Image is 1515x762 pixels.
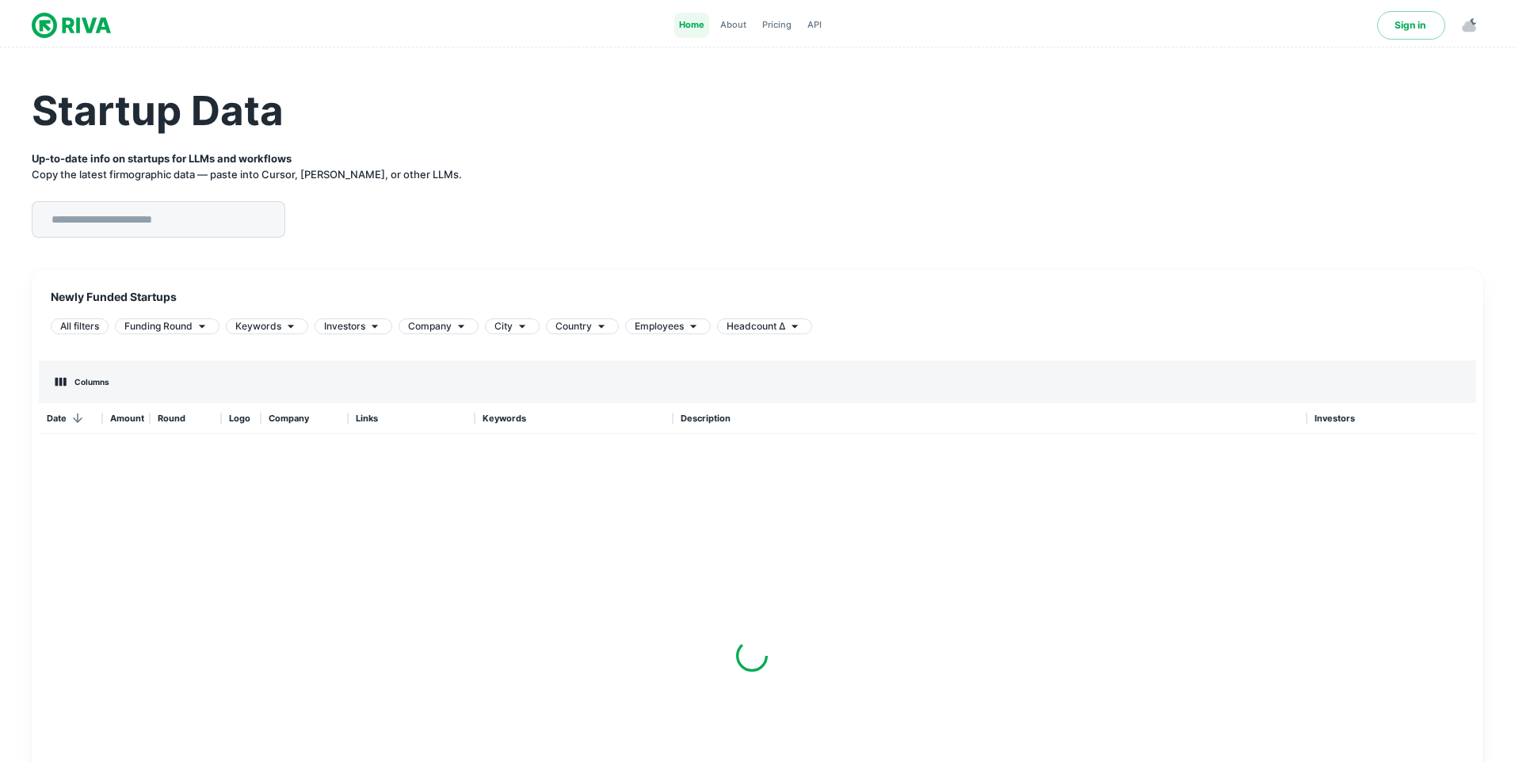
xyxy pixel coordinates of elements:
img: logo.svg [32,10,111,41]
div: Round [150,403,221,434]
button: Select columns [52,373,113,391]
span: Company [408,319,452,333]
a: API [803,13,826,38]
a: About [716,13,751,38]
div: Headcount Δ [717,318,812,334]
div: Round [158,403,185,434]
strong: Up-to-date info on startups for LLMs and workflows [32,152,292,165]
span: Employees [635,319,684,333]
div: Links [348,403,475,434]
div: Amount [102,403,150,434]
div: Funding Round [115,318,219,334]
span: All filters [52,319,108,333]
span: Keywords [235,319,281,333]
span: Newly Funded Startups [51,288,1464,306]
div: Description [673,403,1307,434]
span: Country [555,319,592,333]
span: Pricing [762,18,792,32]
div: Company [399,318,479,334]
span: About [720,18,746,32]
div: Company [261,403,348,434]
div: Company [269,403,309,434]
div: Amount [110,403,144,434]
button: Sort [67,407,89,429]
span: Home [679,18,704,32]
div: Investors [315,318,392,334]
div: Country [546,318,619,334]
div: Keywords [226,318,308,334]
div: Date [39,403,102,434]
a: Sign in [1377,11,1445,40]
h1: Startup Data [32,86,1483,136]
a: Pricing [757,13,796,38]
div: Logo [221,403,261,434]
div: Description [681,403,731,434]
a: Home [674,13,709,38]
div: Keywords [483,403,526,434]
div: Employees [625,318,711,334]
span: Funding Round [124,319,193,333]
span: API [807,18,822,32]
div: Links [356,403,378,434]
div: Logo [229,403,250,434]
div: Date [47,403,67,434]
p: Copy the latest firmographic data — paste into Cursor, [PERSON_NAME], or other LLMs. [32,151,1483,182]
div: Keywords [475,403,673,434]
div: Investors [1307,403,1505,434]
span: Investors [324,319,365,333]
span: Headcount Δ [727,319,785,333]
span: City [494,319,513,333]
div: Investors [1315,403,1355,434]
div: City [485,318,540,334]
div: All filters [51,318,109,334]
